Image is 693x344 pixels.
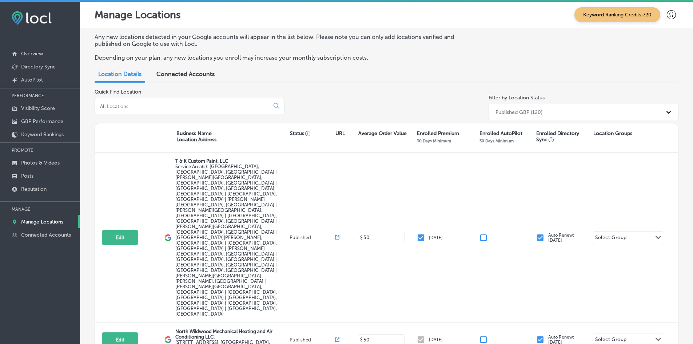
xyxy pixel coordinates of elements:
p: Enrolled Premium [417,130,459,137]
img: logo [164,336,172,343]
p: Manage Locations [21,219,63,225]
p: URL [335,130,345,137]
p: 30 Days Minimum [479,138,514,143]
p: Published [290,337,335,343]
p: Enrolled Directory Sync [536,130,589,143]
p: Keyword Rankings [21,131,64,138]
p: 30 Days Minimum [417,138,451,143]
p: Photos & Videos [21,160,60,166]
p: Directory Sync [21,64,56,70]
span: Keyword Ranking Credits: 720 [574,7,660,22]
p: [DATE] [429,235,443,240]
p: Connected Accounts [21,232,71,238]
input: All Locations [99,103,268,110]
p: GBP Performance [21,118,63,124]
p: $ [360,337,363,342]
p: Manage Locations [95,9,181,21]
span: Location Details [98,71,142,78]
p: Auto Renew: [DATE] [548,233,574,243]
p: Overview [21,51,43,57]
span: Nocatee, FL, USA | Asbury Lake, FL, USA | Jacksonville, FL, USA | Lawtey, FL 32058, USA | Starke,... [175,164,277,317]
p: [DATE] [429,337,443,342]
p: AutoPilot [21,77,43,83]
img: fda3e92497d09a02dc62c9cd864e3231.png [12,11,52,25]
p: Status [290,130,335,137]
p: $ [360,235,363,240]
label: Quick Find Location [95,89,141,95]
p: Location Groups [593,130,632,137]
p: T & K Custom Paint, LLC [175,158,287,164]
p: Enrolled AutoPilot [479,130,522,137]
p: Business Name Location Address [176,130,216,143]
p: Average Order Value [358,130,407,137]
p: Reputation [21,186,47,192]
p: Visibility Score [21,105,55,111]
p: Depending on your plan, any new locations you enroll may increase your monthly subscription costs. [95,54,474,61]
div: Select Group [595,234,626,243]
label: Filter by Location Status [489,95,545,101]
button: Edit [102,230,138,245]
span: Connected Accounts [156,71,215,78]
p: Published [290,235,335,240]
div: Published GBP (120) [495,109,542,115]
p: North Wildwood Mechanical Heating and Air Conditioning LLC. [175,329,287,340]
p: Posts [21,173,33,179]
p: Any new locations detected in your Google accounts will appear in the list below. Please note you... [95,33,474,47]
img: logo [164,234,172,241]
